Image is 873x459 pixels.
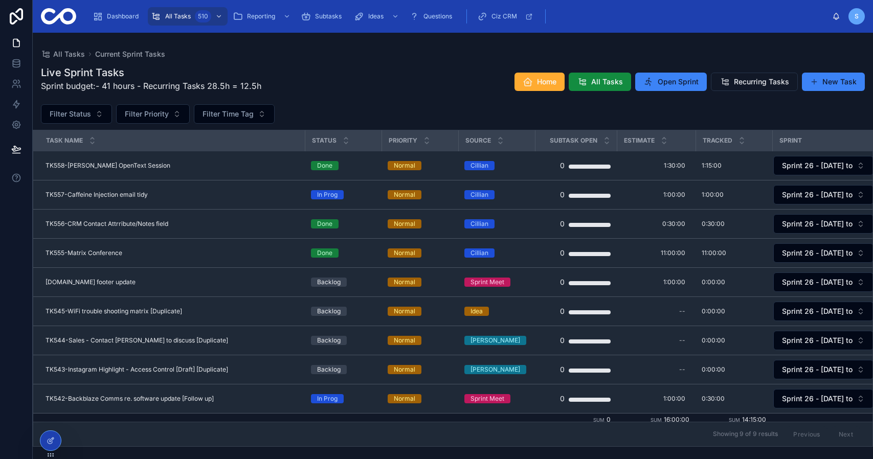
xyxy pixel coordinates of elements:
[541,155,611,176] a: 0
[702,278,766,286] a: 0:00:00
[541,388,611,409] a: 0
[663,395,685,403] span: 1:00:00
[782,219,853,229] span: Sprint 26 - [DATE] to [DATE]
[394,161,415,170] div: Normal
[388,278,452,287] a: Normal
[317,248,332,258] div: Done
[394,248,415,258] div: Normal
[802,73,865,91] button: New Task
[560,359,565,380] div: 0
[394,394,415,403] div: Normal
[298,7,349,26] a: Subtasks
[46,162,299,170] a: TK558-[PERSON_NAME] OpenText Session
[41,80,261,92] p: Sprint budget:- 41 hours - Recurring Tasks 28.5h = 12.5h
[46,278,136,286] span: [DOMAIN_NAME] footer update
[541,330,611,351] a: 0
[388,248,452,258] a: Normal
[195,10,211,22] div: 510
[464,219,529,228] a: Cillian
[779,136,802,145] span: Sprint
[702,395,725,403] span: 0:30:00
[569,73,631,91] button: All Tasks
[782,160,853,171] span: Sprint 26 - [DATE] to [DATE]
[394,307,415,316] div: Normal
[623,187,689,203] a: 1:00:00
[782,394,853,404] span: Sprint 26 - [DATE] to [DATE]
[311,307,375,316] a: Backlog
[389,136,417,145] span: Priority
[368,12,384,20] span: Ideas
[541,185,611,205] a: 0
[541,359,611,380] a: 0
[607,416,611,423] span: 0
[471,278,504,287] div: Sprint Meet
[702,307,725,315] span: 0:00:00
[474,7,538,26] a: Ciz CRM
[46,365,299,374] a: TK543-Instagram Highlight - Access Control [Draft] [Duplicate]
[541,214,611,234] a: 0
[471,336,520,345] div: [PERSON_NAME]
[116,104,190,124] button: Select Button
[165,12,191,20] span: All Tasks
[782,364,853,375] span: Sprint 26 - [DATE] to [DATE]
[311,219,375,228] a: Done
[46,365,228,374] span: TK543-Instagram Highlight - Access Control [Draft] [Duplicate]
[317,161,332,170] div: Done
[46,395,214,403] span: TK542-Backblaze Comms re. software update [Follow up]
[782,335,853,346] span: Sprint 26 - [DATE] to [DATE]
[623,157,689,174] a: 1:30:00
[663,278,685,286] span: 1:00:00
[514,73,565,91] button: Home
[317,365,341,374] div: Backlog
[464,161,529,170] a: Cillian
[541,243,611,263] a: 0
[541,272,611,292] a: 0
[623,391,689,407] a: 1:00:00
[230,7,296,26] a: Reporting
[664,416,689,423] span: 16:00:00
[203,109,254,119] span: Filter Time Tag
[317,336,341,345] div: Backlog
[702,365,766,374] a: 0:00:00
[464,190,529,199] a: Cillian
[388,161,452,170] a: Normal
[311,161,375,170] a: Done
[41,65,261,80] h1: Live Sprint Tasks
[317,278,341,287] div: Backlog
[560,330,565,351] div: 0
[702,162,722,170] span: 1:15:00
[41,104,112,124] button: Select Button
[623,216,689,232] a: 0:30:00
[855,12,859,20] span: S
[734,77,789,87] span: Recurring Tasks
[782,190,853,200] span: Sprint 26 - [DATE] to [DATE]
[46,220,299,228] a: TK556-CRM Contact Attrribute/Notes field
[423,12,452,20] span: Questions
[711,73,798,91] button: Recurring Tasks
[311,336,375,345] a: Backlog
[46,191,299,199] a: TK557-Caffeine Injection email tidy
[351,7,404,26] a: Ideas
[702,336,766,345] a: 0:00:00
[46,395,299,403] a: TK542-Backblaze Comms re. software update [Follow up]
[702,278,725,286] span: 0:00:00
[471,219,488,228] div: Cillian
[46,220,168,228] span: TK556-CRM Contact Attrribute/Notes field
[315,12,342,20] span: Subtasks
[624,136,655,145] span: Estimate
[312,136,337,145] span: Status
[491,12,517,20] span: Ciz CRM
[464,248,529,258] a: Cillian
[623,303,689,319] a: --
[50,109,91,119] span: Filter Status
[560,155,565,176] div: 0
[311,278,375,287] a: Backlog
[664,162,685,170] span: 1:30:00
[46,307,182,315] span: TK545-WiFi trouble shooting matrix [Duplicate]
[311,394,375,403] a: In Prog
[703,136,732,145] span: Tracked
[41,49,85,59] a: All Tasks
[317,190,338,199] div: In Prog
[388,394,452,403] a: Normal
